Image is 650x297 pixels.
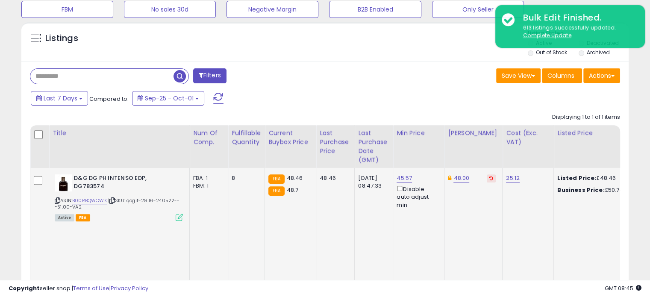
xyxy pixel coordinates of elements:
[397,184,438,209] div: Disable auto adjust min
[124,1,216,18] button: No sales 30d
[268,129,312,147] div: Current Buybox Price
[72,197,107,204] a: B00RBQWCWK
[232,129,261,147] div: Fulfillable Quantity
[453,174,469,182] a: 48.00
[268,174,284,184] small: FBA
[193,182,221,190] div: FBM: 1
[232,174,258,182] div: 8
[547,71,574,80] span: Columns
[74,174,178,192] b: D&G DG PH INTENSO EDP, DG783574
[44,94,77,103] span: Last 7 Days
[557,186,604,194] b: Business Price:
[193,129,224,147] div: Num of Comp.
[31,91,88,106] button: Last 7 Days
[55,174,183,220] div: ASIN:
[506,174,520,182] a: 25.12
[552,113,620,121] div: Displaying 1 to 1 of 1 items
[523,32,571,39] u: Complete Update
[397,174,412,182] a: 45.57
[55,214,74,221] span: All listings currently available for purchase on Amazon
[145,94,194,103] span: Sep-25 - Oct-01
[111,284,148,292] a: Privacy Policy
[517,12,638,24] div: Bulk Edit Finished.
[557,186,628,194] div: £50.74
[489,176,493,180] i: Revert to store-level Dynamic Max Price
[517,24,638,40] div: 613 listings successfully updated.
[9,285,148,293] div: seller snap | |
[73,284,109,292] a: Terms of Use
[448,129,499,138] div: [PERSON_NAME]
[496,68,541,83] button: Save View
[76,214,90,221] span: FBA
[320,129,351,156] div: Last Purchase Price
[9,284,40,292] strong: Copyright
[226,1,318,18] button: Negative Margin
[542,68,582,83] button: Columns
[583,68,620,83] button: Actions
[53,129,186,138] div: Title
[358,129,389,165] div: Last Purchase Date (GMT)
[45,32,78,44] h5: Listings
[536,49,567,56] label: Out of Stock
[397,129,441,138] div: Min Price
[320,174,348,182] div: 48.46
[605,284,641,292] span: 2025-10-9 08:45 GMT
[432,1,524,18] button: Only Seller
[557,174,628,182] div: £48.46
[132,91,204,106] button: Sep-25 - Oct-01
[586,49,609,56] label: Archived
[287,174,303,182] span: 48.46
[358,174,386,190] div: [DATE] 08:47:33
[55,197,180,210] span: | SKU: qogit-28.16-240522---51.00-VA2
[21,1,113,18] button: FBM
[287,186,299,194] span: 48.7
[193,174,221,182] div: FBA: 1
[55,174,72,191] img: 31aUdcPPWOL._SL40_.jpg
[89,95,129,103] span: Compared to:
[557,129,631,138] div: Listed Price
[268,186,284,196] small: FBA
[193,68,226,83] button: Filters
[557,174,596,182] b: Listed Price:
[329,1,421,18] button: B2B Enabled
[506,129,550,147] div: Cost (Exc. VAT)
[448,175,451,181] i: This overrides the store level Dynamic Max Price for this listing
